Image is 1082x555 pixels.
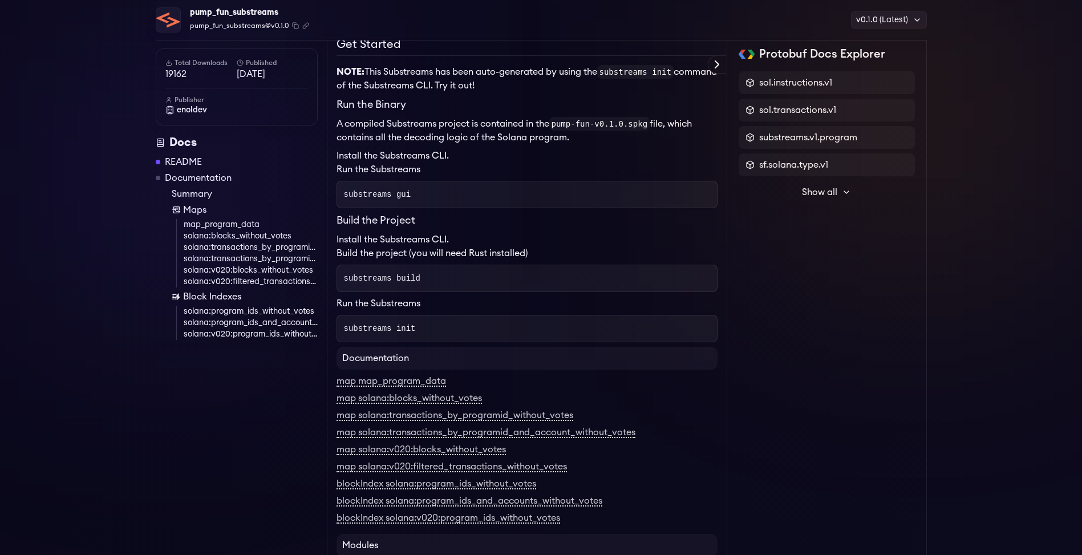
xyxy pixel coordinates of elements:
strong: NOTE: [337,67,364,76]
a: Summary [172,187,318,201]
h4: Documentation [337,347,718,370]
code: substreams init [597,65,674,79]
a: Documentation [165,171,232,185]
a: map map_program_data [337,376,446,387]
img: Package Logo [156,8,180,32]
a: enoldev [165,104,308,116]
span: Show all [802,185,837,199]
a: solana:blocks_without_votes [184,230,318,242]
h6: Published [237,58,308,67]
h2: Get Started [337,36,718,56]
a: solana:v020:filtered_transactions_without_votes [184,276,318,287]
div: pump_fun_substreams [190,5,309,21]
span: sf.solana.type.v1 [759,158,828,172]
a: map solana:transactions_by_programid_and_account_without_votes [337,428,635,438]
div: Docs [156,135,318,151]
a: solana:transactions_by_programid_and_account_without_votes [184,253,318,265]
a: map solana:v020:blocks_without_votes [337,445,506,455]
a: solana:v020:program_ids_without_votes [184,329,318,340]
h2: Protobuf Docs Explorer [759,46,885,62]
a: README [165,155,202,169]
a: solana:transactions_by_programid_without_votes [184,242,318,253]
img: Map icon [172,205,181,214]
h3: Run the Binary [337,97,718,112]
span: substreams.v1.program [759,131,857,144]
p: Install the Substreams CLI. [337,149,718,163]
a: map solana:transactions_by_programid_without_votes [337,411,573,421]
span: 19162 [165,67,237,81]
a: Maps [172,203,318,217]
p: Build the project (you will need Rust installed) [337,246,718,260]
img: Protobuf [739,50,755,59]
code: substreams gui [344,190,411,199]
button: Show all [739,181,915,204]
p: This Substreams has been auto-generated by using the command of the Substreams CLI. Try it out! [337,65,718,92]
a: solana:program_ids_without_votes [184,306,318,317]
div: v0.1.0 (Latest) [851,11,927,29]
button: Copy package name and version [292,22,299,29]
a: blockIndex solana:v020:program_ids_without_votes [337,513,560,524]
p: Run the Substreams [337,163,718,176]
a: map solana:blocks_without_votes [337,394,482,404]
code: substreams build [344,274,420,283]
code: substreams init [344,324,416,333]
h3: Build the Project [337,213,718,228]
a: solana:program_ids_and_accounts_without_votes [184,317,318,329]
p: Install the Substreams CLI. [337,233,718,246]
span: [DATE] [237,67,308,81]
button: Copy .spkg link to clipboard [302,22,309,29]
span: enoldev [177,104,207,116]
a: Block Indexes [172,290,318,303]
a: map_program_data [184,219,318,230]
span: sol.transactions.v1 [759,103,836,117]
a: solana:v020:blocks_without_votes [184,265,318,276]
a: blockIndex solana:program_ids_without_votes [337,479,536,489]
span: pump_fun_substreams@v0.1.0 [190,21,289,31]
p: A compiled Substreams project is contained in the file, which contains all the decoding logic of ... [337,117,718,144]
li: Run the Substreams [337,297,718,310]
h6: Total Downloads [165,58,237,67]
h6: Publisher [165,95,308,104]
code: pump-fun-v0.1.0.spkg [549,117,650,131]
a: blockIndex solana:program_ids_and_accounts_without_votes [337,496,602,507]
span: sol.instructions.v1 [759,76,832,90]
img: Block Index icon [172,292,181,301]
a: map solana:v020:filtered_transactions_without_votes [337,462,567,472]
